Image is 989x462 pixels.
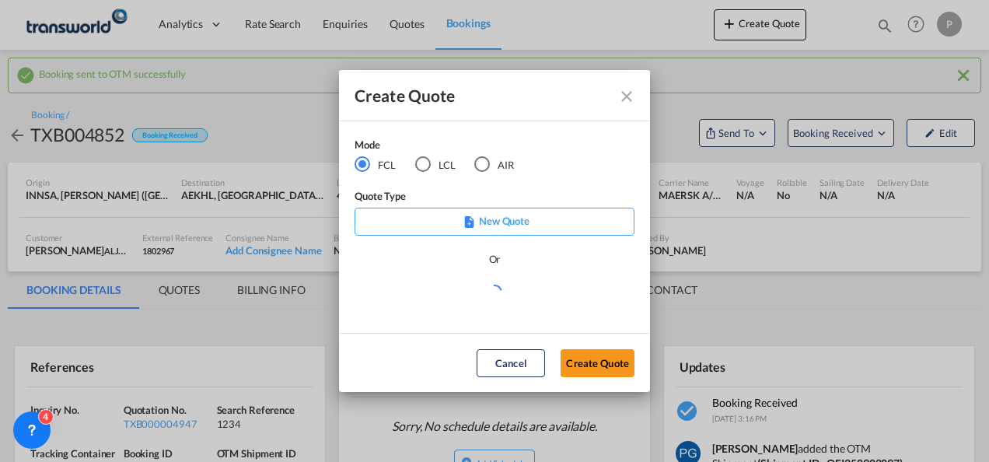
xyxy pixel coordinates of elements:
div: New Quote [355,208,634,236]
div: Quote Type [355,188,634,208]
md-radio-button: FCL [355,156,396,173]
md-icon: Close dialog [617,87,636,106]
md-dialog: Create QuoteModeFCL LCLAIR ... [339,70,650,393]
md-radio-button: AIR [474,156,514,173]
button: Cancel [477,349,545,377]
p: New Quote [360,213,629,229]
button: Create Quote [561,349,634,377]
div: Or [489,251,501,267]
div: Create Quote [355,86,606,105]
md-radio-button: LCL [415,156,456,173]
div: Mode [355,137,533,156]
button: Close dialog [611,81,639,109]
